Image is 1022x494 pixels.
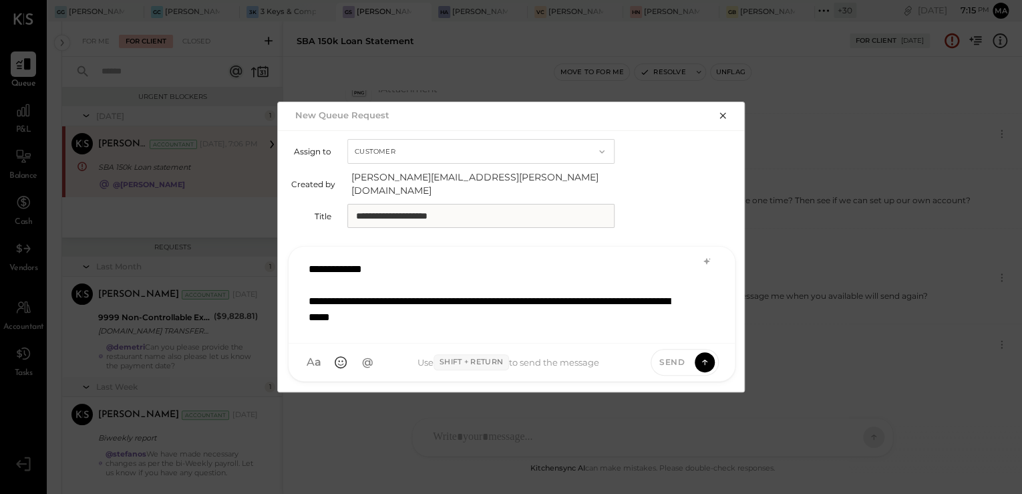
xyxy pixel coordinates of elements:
button: @ [355,350,379,374]
span: Shift + Return [434,354,509,370]
h2: New Queue Request [295,110,389,120]
span: a [315,356,321,369]
span: Send [659,356,685,368]
label: Title [291,211,331,221]
button: Aa [302,350,326,374]
span: [PERSON_NAME][EMAIL_ADDRESS][PERSON_NAME][DOMAIN_NAME] [351,170,619,197]
label: Created by [291,179,335,189]
span: @ [362,356,373,369]
div: Use to send the message [379,354,637,370]
label: Assign to [291,146,331,156]
button: Customer [347,139,615,164]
